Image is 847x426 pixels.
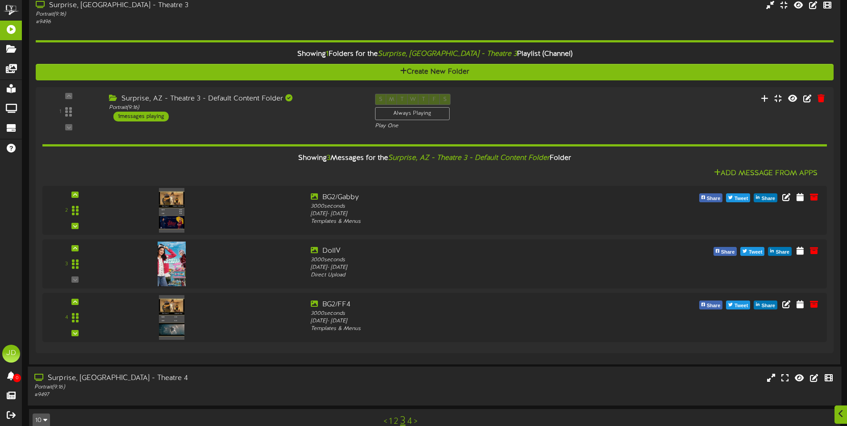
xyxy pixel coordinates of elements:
img: 55d79cae-27a4-4b7a-a846-5440886f4542.jpg [158,242,186,286]
div: Portrait ( 9:16 ) [109,104,362,112]
div: Showing Folders for the Playlist (Channel) [29,45,840,64]
span: Share [759,194,777,204]
div: Templates & Menus [311,218,624,226]
button: Share [713,247,737,256]
span: Share [705,194,722,204]
div: [DATE] - [DATE] [311,317,624,325]
span: Tweet [747,247,764,257]
button: Tweet [726,193,750,202]
div: Surprise, [GEOGRAPHIC_DATA] - Theatre 3 [36,0,360,11]
span: 1 [326,50,329,58]
span: Share [759,301,777,311]
button: Tweet [740,247,764,256]
span: Share [774,247,791,257]
div: [DATE] - [DATE] [311,264,624,271]
div: Play One [375,122,561,130]
img: 2ebc14bf-158a-477f-bb9f-02cb5df0da41.png [159,188,184,233]
span: 3 [327,154,330,162]
div: # 9497 [34,391,360,399]
div: Portrait ( 9:16 ) [34,384,360,391]
button: Add Message From Apps [711,168,820,179]
div: Surprise, [GEOGRAPHIC_DATA] - Theatre 4 [34,373,360,384]
div: Portrait ( 9:16 ) [36,11,360,18]
span: Share [705,301,722,311]
div: BG2/FF4 [311,300,624,310]
div: BG2/Gabby [311,192,624,203]
span: 0 [13,374,21,382]
div: 3000 seconds [311,203,624,210]
button: Share [699,193,723,202]
span: Tweet [733,301,750,311]
div: # 9496 [36,18,360,26]
div: 1 messages playing [113,112,169,121]
div: DollV [311,246,624,256]
button: Create New Folder [36,64,834,80]
div: Always Playing [375,107,450,120]
i: Surprise, [GEOGRAPHIC_DATA] - Theatre 3 [378,50,517,58]
div: Direct Upload [311,271,624,279]
div: JD [2,345,20,363]
button: Share [768,247,792,256]
img: 42311ba3-8ecd-4142-aeaa-e39d01265e35.png [159,295,184,340]
div: 3000 seconds [311,310,624,317]
div: [DATE] - [DATE] [311,210,624,218]
button: Share [754,301,777,309]
button: Share [754,193,777,202]
div: Showing Messages for the Folder [36,149,834,168]
span: Share [719,247,737,257]
div: Templates & Menus [311,325,624,333]
div: 3000 seconds [311,256,624,264]
button: Tweet [726,301,750,309]
button: Share [699,301,723,309]
i: Surprise, AZ - Theatre 3 - Default Content Folder [388,154,550,162]
span: Tweet [733,194,750,204]
div: Surprise, AZ - Theatre 3 - Default Content Folder [109,94,362,104]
